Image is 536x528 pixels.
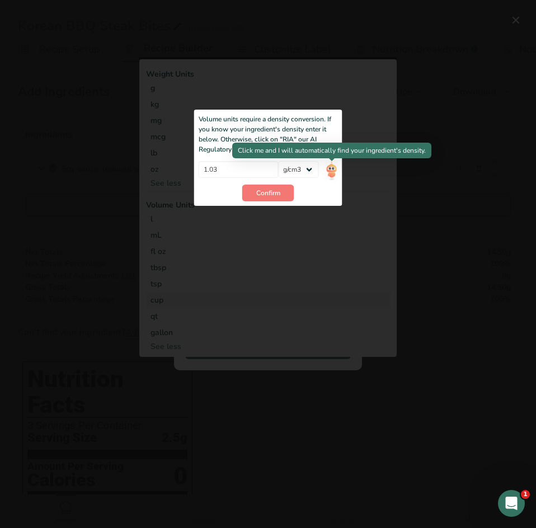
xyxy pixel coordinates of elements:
button: Confirm [242,185,294,201]
p: Click me and I will automatically find your ingredient's density. [238,145,426,155]
div: Volume units require a density conversion. If you know your ingredient's density enter it below. ... [199,114,338,154]
img: ai-bot.1dcbe71.gif [325,161,337,181]
iframe: Intercom live chat [498,490,525,517]
span: 1 [521,490,530,499]
span: Confirm [256,188,280,198]
input: Type your density here [199,161,279,178]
